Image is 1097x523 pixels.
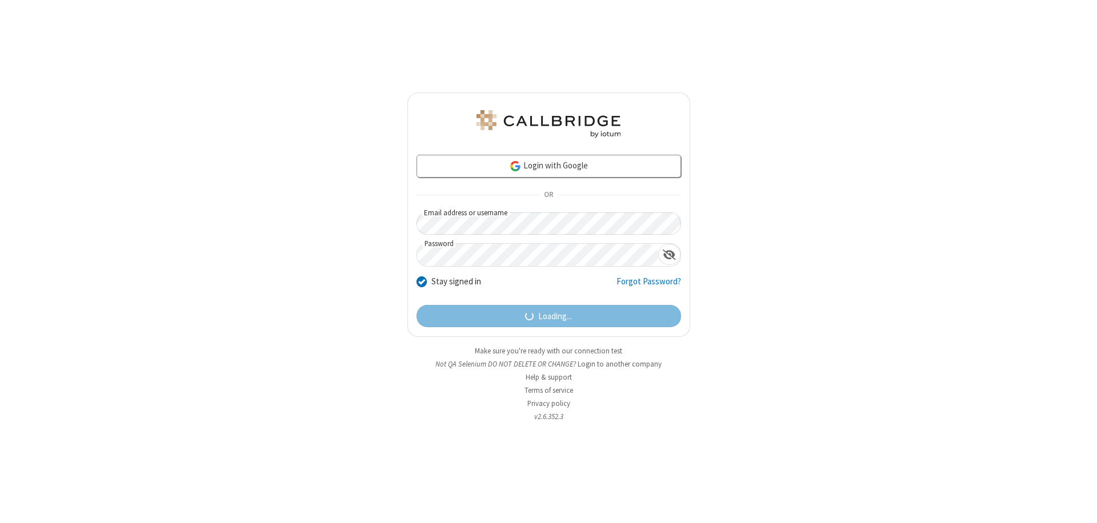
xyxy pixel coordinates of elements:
button: Login to another company [578,359,662,369]
button: Loading... [417,305,681,328]
li: v2.6.352.3 [407,411,690,422]
input: Password [417,244,658,266]
input: Email address or username [417,212,681,235]
a: Login with Google [417,155,681,178]
a: Terms of service [525,385,573,395]
img: QA Selenium DO NOT DELETE OR CHANGE [474,110,623,138]
li: Not QA Selenium DO NOT DELETE OR CHANGE? [407,359,690,369]
label: Stay signed in [431,275,481,288]
a: Forgot Password? [616,275,681,297]
img: google-icon.png [509,160,522,172]
div: Show password [658,244,680,265]
span: OR [539,187,558,203]
span: Loading... [538,310,572,323]
a: Privacy policy [527,399,570,408]
a: Help & support [526,372,572,382]
a: Make sure you're ready with our connection test [475,346,622,356]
